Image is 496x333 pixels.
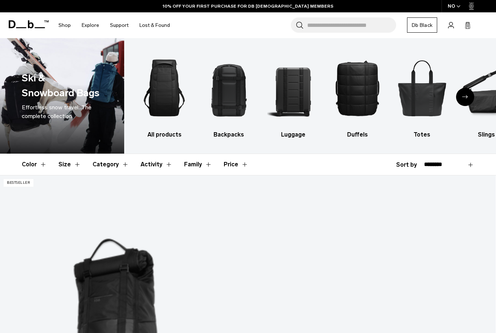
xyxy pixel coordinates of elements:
[139,49,190,127] img: Db
[184,154,212,175] button: Toggle Filter
[267,130,319,139] h3: Luggage
[332,49,383,127] img: Db
[396,49,448,127] img: Db
[332,49,383,139] li: 4 / 10
[139,49,190,139] a: Db All products
[139,12,170,38] a: Lost & Found
[332,130,383,139] h3: Duffels
[139,49,190,139] li: 1 / 10
[110,12,129,38] a: Support
[53,12,175,38] nav: Main Navigation
[58,154,81,175] button: Toggle Filter
[4,179,33,187] p: Bestseller
[139,130,190,139] h3: All products
[267,49,319,139] li: 3 / 10
[203,49,255,127] img: Db
[163,3,333,9] a: 10% OFF YOUR FIRST PURCHASE FOR DB [DEMOGRAPHIC_DATA] MEMBERS
[22,71,100,100] h1: Ski & Snowboard Bags
[407,17,437,33] a: Db Black
[396,49,448,139] li: 5 / 10
[224,154,248,175] button: Toggle Price
[456,88,474,106] div: Next slide
[93,154,129,175] button: Toggle Filter
[203,49,255,139] a: Db Backpacks
[22,154,47,175] button: Toggle Filter
[267,49,319,127] img: Db
[396,130,448,139] h3: Totes
[267,49,319,139] a: Db Luggage
[58,12,71,38] a: Shop
[203,49,255,139] li: 2 / 10
[141,154,172,175] button: Toggle Filter
[82,12,99,38] a: Explore
[203,130,255,139] h3: Backpacks
[22,104,92,119] span: Effortless snow travel: The complete collection.
[332,49,383,139] a: Db Duffels
[396,49,448,139] a: Db Totes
